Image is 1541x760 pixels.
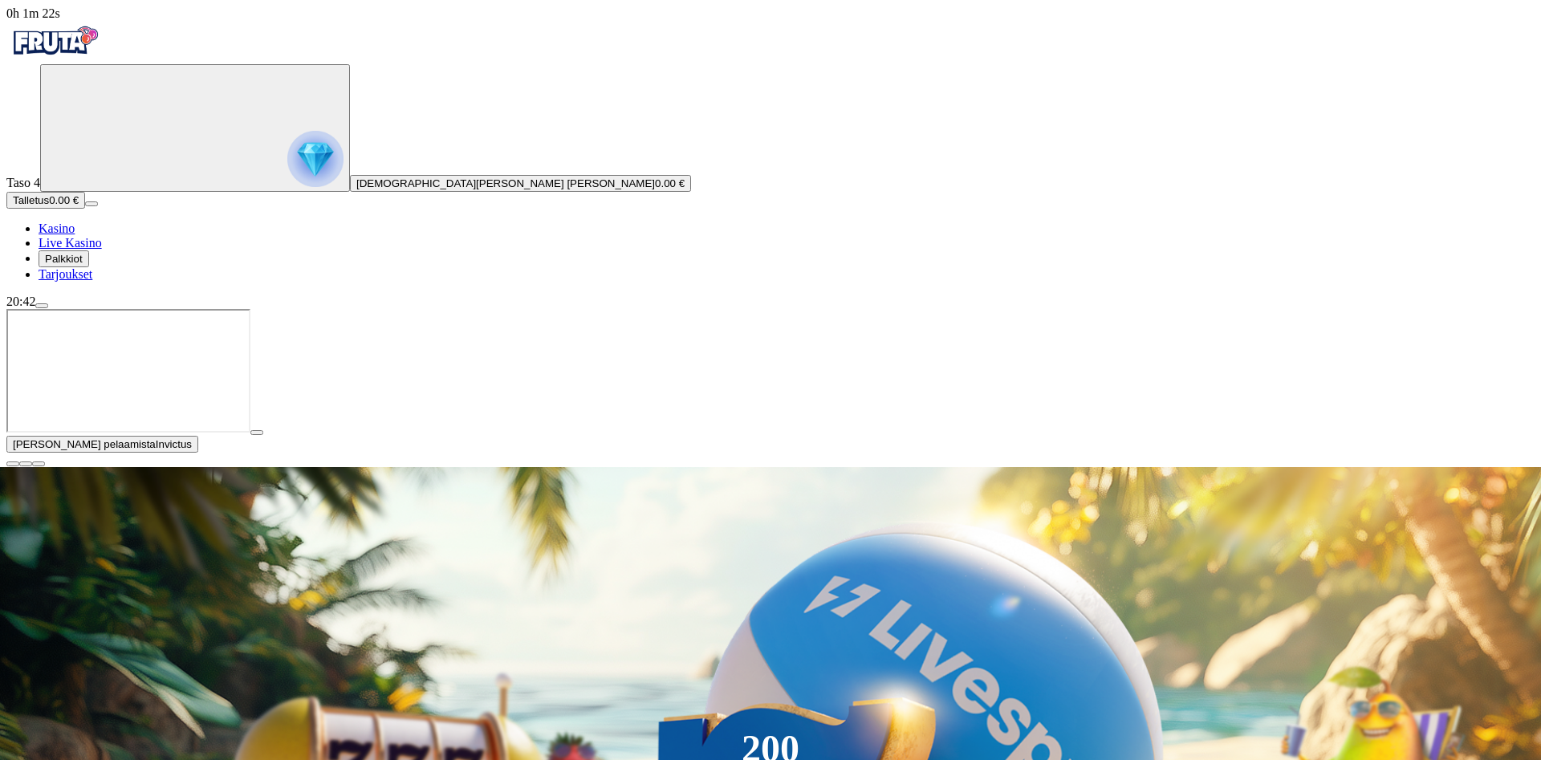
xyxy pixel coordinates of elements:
button: [PERSON_NAME] pelaamistaInvictus [6,436,198,453]
button: chevron-down icon [19,461,32,466]
button: reward progress [40,64,350,192]
span: 0.00 € [655,177,685,189]
button: menu [85,201,98,206]
button: play icon [250,430,263,435]
span: [PERSON_NAME] pelaamista [13,438,156,450]
button: close icon [6,461,19,466]
img: Fruta [6,21,103,61]
button: fullscreen icon [32,461,45,466]
span: 20:42 [6,295,35,308]
button: menu [35,303,48,308]
nav: Primary [6,21,1535,282]
a: diamond iconKasino [39,221,75,235]
span: Live Kasino [39,236,102,250]
div: 200 [742,739,799,758]
span: Tarjoukset [39,267,92,281]
a: gift-inverted iconTarjoukset [39,267,92,281]
button: [DEMOGRAPHIC_DATA][PERSON_NAME] [PERSON_NAME]0.00 € [350,175,691,192]
span: Kasino [39,221,75,235]
a: poker-chip iconLive Kasino [39,236,102,250]
a: Fruta [6,50,103,63]
span: Palkkiot [45,253,83,265]
iframe: Invictus [6,309,250,433]
button: reward iconPalkkiot [39,250,89,267]
button: Talletusplus icon0.00 € [6,192,85,209]
span: Taso 4 [6,176,40,189]
img: reward progress [287,131,344,187]
span: user session time [6,6,60,20]
span: 0.00 € [49,194,79,206]
span: Talletus [13,194,49,206]
span: [DEMOGRAPHIC_DATA][PERSON_NAME] [PERSON_NAME] [356,177,655,189]
span: Invictus [156,438,192,450]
